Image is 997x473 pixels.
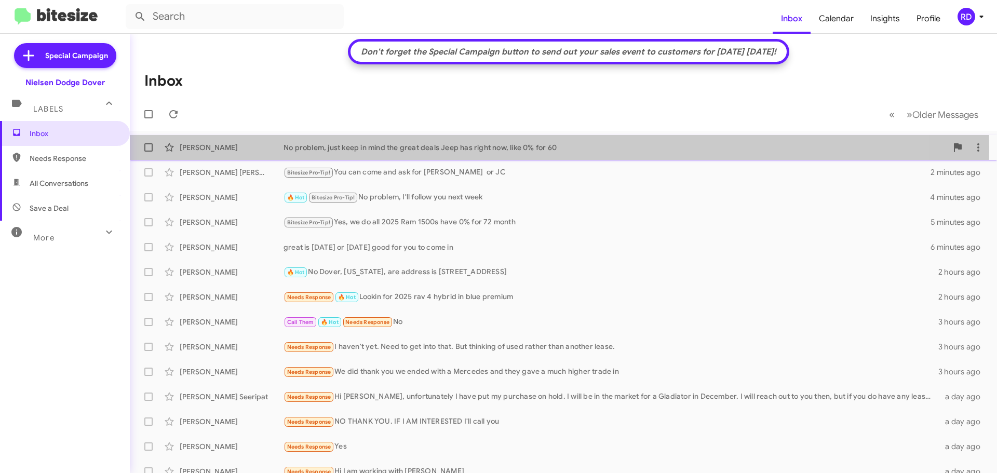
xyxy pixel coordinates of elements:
div: Don't forget the Special Campaign button to send out your sales event to customers for [DATE] [DA... [356,47,782,57]
span: 🔥 Hot [338,294,356,301]
button: Next [900,104,985,125]
span: Older Messages [912,109,978,120]
div: 2 minutes ago [931,167,989,178]
div: No [284,316,938,328]
a: Inbox [773,4,811,34]
a: Special Campaign [14,43,116,68]
div: Lookin for 2025 rav 4 hybrid in blue premium [284,291,938,303]
a: Calendar [811,4,862,34]
a: Insights [862,4,908,34]
div: [PERSON_NAME] [180,317,284,327]
div: [PERSON_NAME] [180,367,284,377]
h1: Inbox [144,73,183,89]
div: [PERSON_NAME] [180,192,284,202]
div: You can come and ask for [PERSON_NAME] or JC [284,167,931,179]
div: Yes, we do all 2025 Ram 1500s have 0% for 72 month [284,217,931,228]
button: RD [949,8,986,25]
span: Bitesize Pro-Tip! [312,194,355,201]
div: Nielsen Dodge Dover [25,77,105,88]
div: 3 hours ago [938,342,989,352]
div: a day ago [939,441,989,452]
span: Needs Response [30,153,118,164]
span: 🔥 Hot [287,269,305,276]
span: 🔥 Hot [287,194,305,201]
span: Needs Response [287,418,331,425]
div: [PERSON_NAME] [180,242,284,252]
span: Bitesize Pro-Tip! [287,219,330,226]
div: 4 minutes ago [930,192,989,202]
span: Needs Response [287,369,331,375]
div: Hi [PERSON_NAME], unfortunately I have put my purchase on hold. I will be in the market for a Gla... [284,391,939,403]
div: No problem, I'll follow you next week [284,192,930,204]
div: [PERSON_NAME] [180,292,284,302]
div: NO THANK YOU. IF I AM INTERESTED I'll call you [284,416,939,428]
div: No problem, just keep in mind the great deals Jeep has right now, like 0% for 60 [284,142,947,153]
span: Needs Response [287,394,331,400]
div: [PERSON_NAME] [180,342,284,352]
button: Previous [883,104,901,125]
span: Labels [33,104,63,114]
div: I haven't yet. Need to get into that. But thinking of used rather than another lease. [284,341,938,353]
span: Save a Deal [30,203,69,213]
div: [PERSON_NAME] [180,142,284,153]
nav: Page navigation example [883,104,985,125]
div: a day ago [939,416,989,427]
div: 3 hours ago [938,367,989,377]
div: great is [DATE] or [DATE] good for you to come in [284,242,931,252]
span: « [889,108,895,121]
span: Needs Response [345,319,389,326]
span: 🔥 Hot [321,319,339,326]
span: Call Them [287,319,314,326]
input: Search [126,4,344,29]
div: [PERSON_NAME] [PERSON_NAME] [180,167,284,178]
div: We did thank you we ended with a Mercedes and they gave a much higher trade in [284,366,938,378]
span: All Conversations [30,178,88,188]
div: 2 hours ago [938,267,989,277]
span: Special Campaign [45,50,108,61]
div: 3 hours ago [938,317,989,327]
div: [PERSON_NAME] [180,416,284,427]
div: 2 hours ago [938,292,989,302]
div: [PERSON_NAME] [180,217,284,227]
span: More [33,233,55,242]
div: [PERSON_NAME] [180,267,284,277]
div: 6 minutes ago [931,242,989,252]
span: Needs Response [287,294,331,301]
div: [PERSON_NAME] Seeripat [180,391,284,402]
span: Needs Response [287,344,331,350]
span: Bitesize Pro-Tip! [287,169,330,176]
div: a day ago [939,391,989,402]
div: No Dover, [US_STATE], are address is [STREET_ADDRESS] [284,266,938,278]
span: » [907,108,912,121]
span: Needs Response [287,443,331,450]
div: [PERSON_NAME] [180,441,284,452]
div: 5 minutes ago [931,217,989,227]
span: Inbox [30,128,118,139]
div: RD [958,8,975,25]
a: Profile [908,4,949,34]
div: Yes [284,441,939,453]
